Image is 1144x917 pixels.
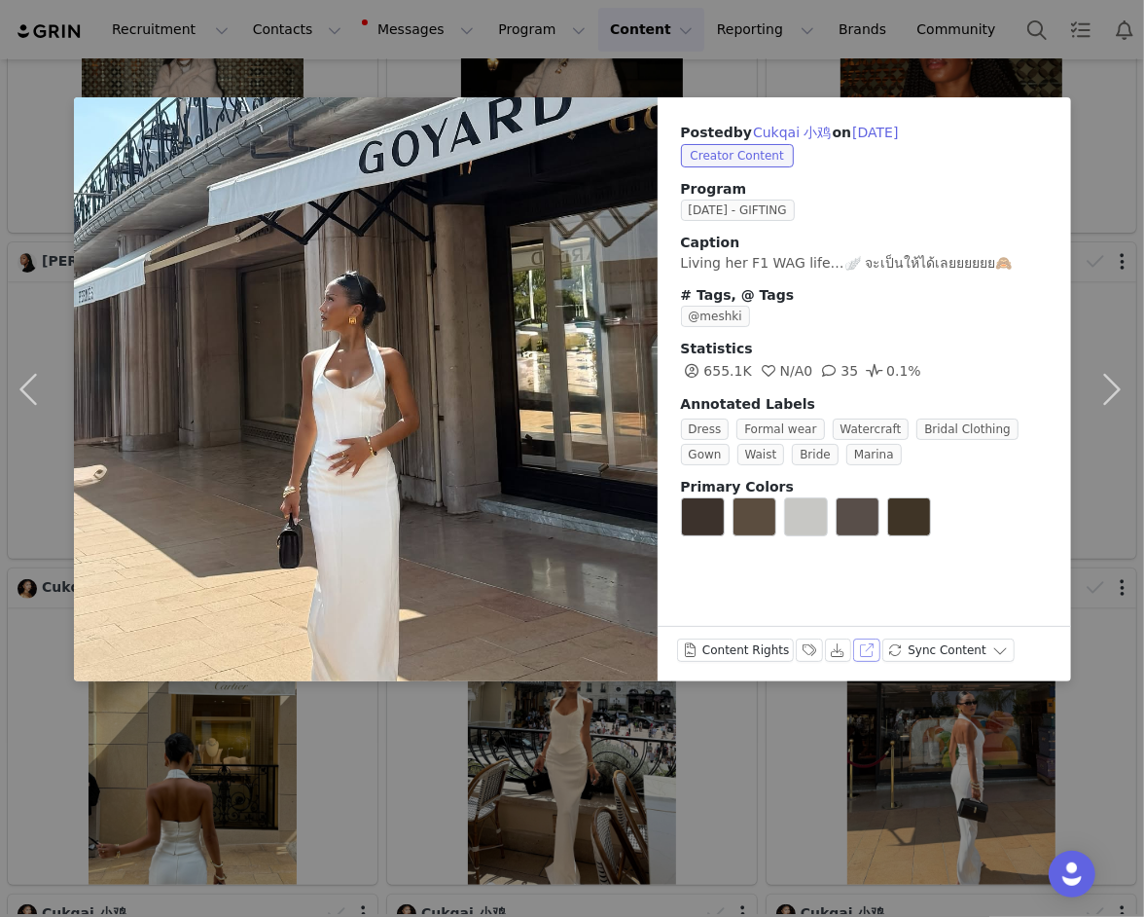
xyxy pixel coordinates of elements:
[757,363,813,379] span: 0
[681,287,795,303] span: # Tags, @ Tags
[733,125,833,140] span: by
[1049,851,1095,898] div: Open Intercom Messenger
[916,419,1019,440] span: Bridal Clothing
[681,200,795,221] span: [DATE] - GIFTING
[681,179,1048,200] span: Program
[681,255,1013,271] span: Living her F1 WAG life…🪽 จะเป็นให้ได้เลยยยยยย🙈
[677,639,795,662] button: Content Rights
[681,419,730,440] span: Dress
[681,202,803,217] a: [DATE] - GIFTING
[681,479,794,495] span: Primary Colors
[737,444,785,465] span: Waist
[681,396,816,412] span: Annotated Labels
[681,306,750,327] span: @meshki
[851,121,899,144] button: [DATE]
[833,419,910,440] span: Watercraft
[846,444,902,465] span: Marina
[681,444,730,465] span: Gown
[681,341,753,356] span: Statistics
[736,419,824,440] span: Formal wear
[681,144,794,167] span: Creator Content
[817,363,858,379] span: 35
[882,639,1015,662] button: Sync Content
[681,363,752,379] span: 655.1K
[681,125,900,140] span: Posted on
[863,363,921,379] span: 0.1%
[757,363,804,379] span: N/A
[792,444,839,465] span: Bride
[681,235,740,250] span: Caption
[752,121,833,144] button: Cukqai 小鸡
